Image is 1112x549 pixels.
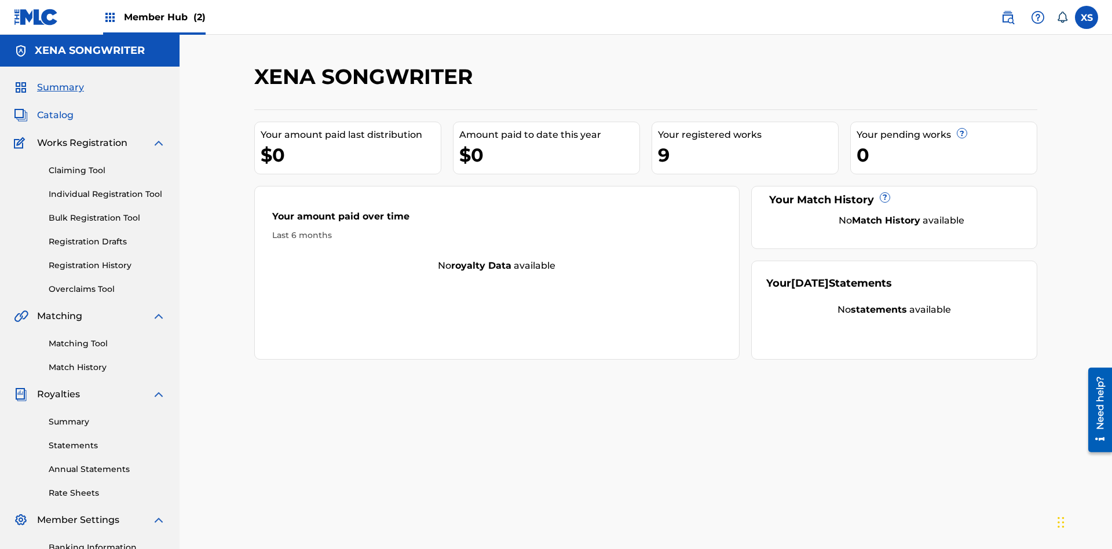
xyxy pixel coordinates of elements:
a: Registration Drafts [49,236,166,248]
div: Your amount paid over time [272,210,722,229]
img: expand [152,136,166,150]
img: Accounts [14,44,28,58]
div: $0 [261,142,441,168]
img: Summary [14,80,28,94]
div: 9 [658,142,838,168]
img: Royalties [14,387,28,401]
h5: XENA SONGWRITER [35,44,145,57]
a: Bulk Registration Tool [49,212,166,224]
a: Rate Sheets [49,487,166,499]
span: ? [880,193,890,202]
div: Last 6 months [272,229,722,241]
img: expand [152,309,166,323]
img: Member Settings [14,513,28,527]
span: Catalog [37,108,74,122]
a: Claiming Tool [49,164,166,177]
span: Works Registration [37,136,127,150]
div: Your registered works [658,128,838,142]
h2: XENA SONGWRITER [254,64,478,90]
div: 0 [857,142,1037,168]
a: Overclaims Tool [49,283,166,295]
img: search [1001,10,1015,24]
div: Your Statements [766,276,892,291]
a: Summary [49,416,166,428]
a: SummarySummary [14,80,84,94]
div: Amount paid to date this year [459,128,639,142]
strong: statements [851,304,907,315]
a: Registration History [49,259,166,272]
span: ? [957,129,967,138]
img: Matching [14,309,28,323]
span: Member Hub [124,10,206,24]
iframe: Chat Widget [1054,493,1112,549]
div: Your amount paid last distribution [261,128,441,142]
a: Matching Tool [49,338,166,350]
a: Statements [49,440,166,452]
img: expand [152,387,166,401]
span: Member Settings [37,513,119,527]
span: Royalties [37,387,80,401]
strong: royalty data [451,260,511,271]
img: expand [152,513,166,527]
a: Public Search [996,6,1019,29]
div: No available [766,303,1023,317]
span: [DATE] [791,277,829,290]
span: (2) [193,12,206,23]
strong: Match History [852,215,920,226]
div: Help [1026,6,1049,29]
div: User Menu [1075,6,1098,29]
img: MLC Logo [14,9,58,25]
iframe: Resource Center [1080,363,1112,458]
div: No available [255,259,739,273]
div: Notifications [1056,12,1068,23]
a: Match History [49,361,166,374]
div: Your pending works [857,128,1037,142]
div: Drag [1058,505,1065,540]
div: Your Match History [766,192,1023,208]
div: No available [781,214,1023,228]
img: Works Registration [14,136,29,150]
a: CatalogCatalog [14,108,74,122]
span: Matching [37,309,82,323]
a: Individual Registration Tool [49,188,166,200]
img: Top Rightsholders [103,10,117,24]
img: Catalog [14,108,28,122]
span: Summary [37,80,84,94]
img: help [1031,10,1045,24]
a: Annual Statements [49,463,166,475]
div: $0 [459,142,639,168]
